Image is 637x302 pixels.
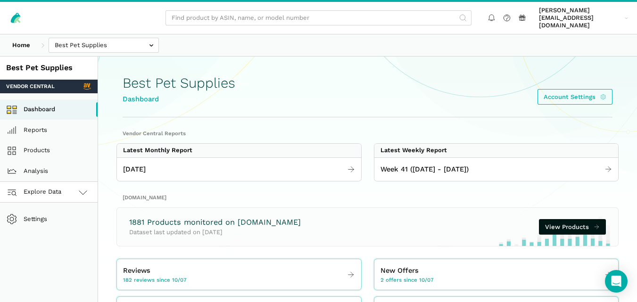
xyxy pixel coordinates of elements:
span: [PERSON_NAME][EMAIL_ADDRESS][DOMAIN_NAME] [539,7,621,30]
span: Week 41 ([DATE] - [DATE]) [381,164,469,175]
a: Account Settings [538,89,612,105]
span: Reviews [123,265,150,276]
div: Dashboard [123,94,235,105]
h2: [DOMAIN_NAME] [123,194,612,201]
div: Latest Weekly Report [381,147,447,154]
input: Find product by ASIN, name, or model number [165,10,472,26]
a: View Products [539,219,606,235]
span: 182 reviews since 10/07 [123,276,187,284]
a: Week 41 ([DATE] - [DATE]) [374,161,619,178]
h1: Best Pet Supplies [123,75,235,91]
span: Vendor Central [6,82,55,90]
div: Open Intercom Messenger [605,270,628,293]
p: Dataset last updated on [DATE] [129,228,301,237]
span: New Offers [381,265,419,276]
h2: Vendor Central Reports [123,130,612,137]
span: [DATE] [123,164,146,175]
a: [DATE] [117,161,361,178]
div: Best Pet Supplies [6,63,91,73]
div: Latest Monthly Report [123,147,192,154]
span: Explore Data [9,187,62,198]
a: Reviews 182 reviews since 10/07 [117,262,361,287]
span: 2 offers since 10/07 [381,276,434,284]
a: [PERSON_NAME][EMAIL_ADDRESS][DOMAIN_NAME] [536,5,631,31]
input: Best Pet Supplies [49,38,159,53]
h3: 1881 Products monitored on [DOMAIN_NAME] [129,217,301,228]
a: New Offers 2 offers since 10/07 [374,262,619,287]
a: Home [6,38,36,53]
span: View Products [545,222,589,232]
